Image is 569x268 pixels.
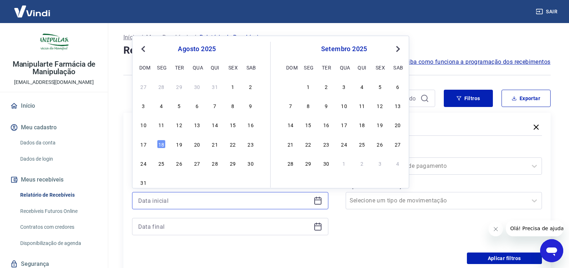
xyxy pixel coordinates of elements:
div: Choose terça-feira, 30 de setembro de 2025 [322,159,331,167]
div: Choose domingo, 31 de agosto de 2025 [139,178,148,187]
div: Choose segunda-feira, 18 de agosto de 2025 [157,140,166,148]
div: Choose sábado, 23 de agosto de 2025 [246,140,255,148]
div: Choose sábado, 9 de agosto de 2025 [246,101,255,110]
div: Choose quinta-feira, 21 de agosto de 2025 [211,140,219,148]
div: Choose terça-feira, 19 de agosto de 2025 [175,140,184,148]
div: Choose segunda-feira, 29 de setembro de 2025 [304,159,312,167]
div: Choose quinta-feira, 28 de agosto de 2025 [211,159,219,167]
div: Choose quarta-feira, 10 de setembro de 2025 [340,101,349,110]
div: Choose segunda-feira, 28 de julho de 2025 [157,82,166,91]
a: Disponibilização de agenda [17,236,99,251]
a: Contratos com credores [17,220,99,234]
div: Choose segunda-feira, 8 de setembro de 2025 [304,101,312,110]
div: sex [228,63,237,72]
div: Choose sábado, 2 de agosto de 2025 [246,82,255,91]
span: Olá! Precisa de ajuda? [4,5,61,11]
div: Choose sexta-feira, 29 de agosto de 2025 [228,159,237,167]
button: Meus recebíveis [9,172,99,188]
a: Dados da conta [17,135,99,150]
button: Exportar [502,90,551,107]
div: agosto 2025 [138,45,256,53]
div: Choose quarta-feira, 3 de setembro de 2025 [340,82,349,91]
div: Choose terça-feira, 12 de agosto de 2025 [175,120,184,129]
div: month 2025-08 [138,81,256,188]
div: Choose quinta-feira, 31 de julho de 2025 [211,82,219,91]
div: sab [246,63,255,72]
p: [EMAIL_ADDRESS][DOMAIN_NAME] [14,79,94,86]
a: Início [123,33,138,42]
iframe: Fechar mensagem [489,222,503,236]
div: dom [139,63,148,72]
div: Choose quarta-feira, 24 de setembro de 2025 [340,140,349,148]
div: Choose sábado, 6 de setembro de 2025 [393,82,402,91]
div: seg [304,63,312,72]
div: Choose domingo, 14 de setembro de 2025 [286,120,295,129]
div: Choose quarta-feira, 6 de agosto de 2025 [193,101,201,110]
div: Choose domingo, 27 de julho de 2025 [139,82,148,91]
div: Choose segunda-feira, 1 de setembro de 2025 [157,178,166,187]
div: Choose segunda-feira, 1 de setembro de 2025 [304,82,312,91]
img: Vindi [9,0,56,22]
div: Choose domingo, 10 de agosto de 2025 [139,120,148,129]
div: Choose terça-feira, 16 de setembro de 2025 [322,120,331,129]
button: Previous Month [139,45,148,53]
div: Choose terça-feira, 5 de agosto de 2025 [175,101,184,110]
div: qui [211,63,219,72]
p: / [194,33,196,42]
div: Choose terça-feira, 9 de setembro de 2025 [322,101,331,110]
div: Choose quinta-feira, 4 de setembro de 2025 [358,82,366,91]
div: Choose terça-feira, 23 de setembro de 2025 [322,140,331,148]
div: qua [340,63,349,72]
div: Choose quarta-feira, 3 de setembro de 2025 [193,178,201,187]
div: Choose sábado, 16 de agosto de 2025 [246,120,255,129]
div: Choose sexta-feira, 22 de agosto de 2025 [228,140,237,148]
div: Choose sexta-feira, 5 de setembro de 2025 [228,178,237,187]
div: Choose quinta-feira, 11 de setembro de 2025 [358,101,366,110]
input: Data final [138,221,311,232]
div: Choose domingo, 28 de setembro de 2025 [286,159,295,167]
div: Choose sábado, 27 de setembro de 2025 [393,140,402,148]
label: Tipo de Movimentação [347,182,540,191]
label: Forma de Pagamento [347,147,540,156]
div: Choose quarta-feira, 13 de agosto de 2025 [193,120,201,129]
div: sab [393,63,402,72]
div: Choose segunda-feira, 4 de agosto de 2025 [157,101,166,110]
button: Sair [534,5,560,18]
div: Choose terça-feira, 26 de agosto de 2025 [175,159,184,167]
div: sex [376,63,384,72]
div: month 2025-09 [285,81,403,168]
p: / [141,33,143,42]
div: Choose sábado, 4 de outubro de 2025 [393,159,402,167]
div: Choose quinta-feira, 14 de agosto de 2025 [211,120,219,129]
a: Início [9,98,99,114]
a: Saiba como funciona a programação dos recebimentos [402,58,551,66]
div: qua [193,63,201,72]
input: Data inicial [138,195,311,206]
div: Choose domingo, 7 de setembro de 2025 [286,101,295,110]
div: qui [358,63,366,72]
div: Choose terça-feira, 29 de julho de 2025 [175,82,184,91]
div: dom [286,63,295,72]
button: Filtros [444,90,493,107]
p: Relatório de Recebíveis [200,33,262,42]
p: Manipularte Farmácia de Manipulação [6,61,102,76]
div: setembro 2025 [285,45,403,53]
div: Choose sábado, 30 de agosto de 2025 [246,159,255,167]
div: Choose sexta-feira, 12 de setembro de 2025 [376,101,384,110]
div: Choose quinta-feira, 18 de setembro de 2025 [358,120,366,129]
div: Choose terça-feira, 2 de setembro de 2025 [175,178,184,187]
div: Choose segunda-feira, 25 de agosto de 2025 [157,159,166,167]
a: Dados de login [17,152,99,166]
button: Meu cadastro [9,120,99,135]
a: Meus Recebíveis [146,33,191,42]
div: ter [322,63,331,72]
iframe: Mensagem da empresa [506,220,563,236]
img: 2ca12375-8952-496f-99f6-22e2c85bdab1.jpeg [40,29,69,58]
div: Choose quinta-feira, 4 de setembro de 2025 [211,178,219,187]
div: Choose quarta-feira, 17 de setembro de 2025 [340,120,349,129]
div: Choose domingo, 31 de agosto de 2025 [286,82,295,91]
div: Choose quinta-feira, 25 de setembro de 2025 [358,140,366,148]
